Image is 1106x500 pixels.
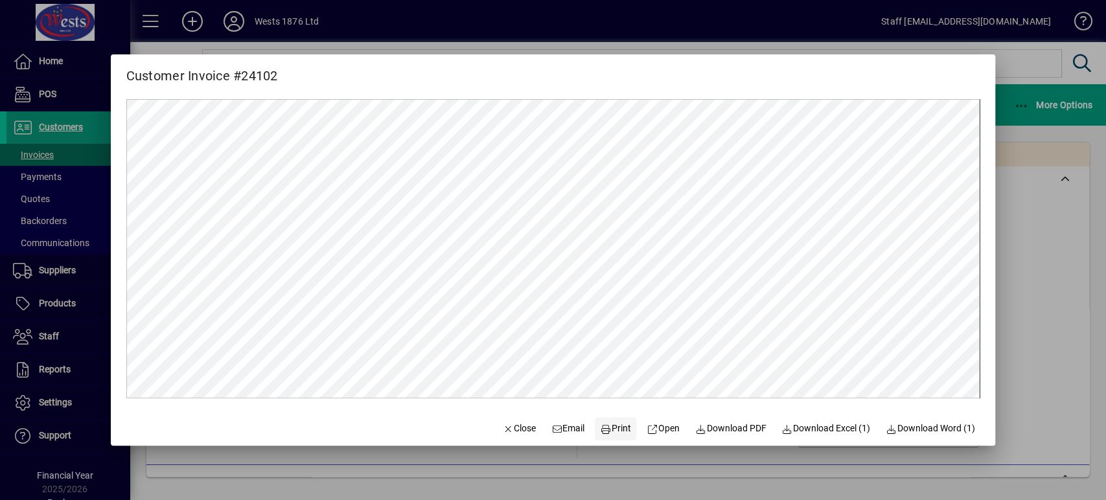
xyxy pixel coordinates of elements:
a: Download PDF [690,417,772,440]
span: Download Excel (1) [781,422,870,435]
span: Download PDF [695,422,766,435]
button: Download Word (1) [881,417,980,440]
button: Print [595,417,636,440]
button: Download Excel (1) [776,417,875,440]
button: Email [546,417,590,440]
a: Open [641,417,685,440]
span: Email [551,422,585,435]
button: Close [497,417,541,440]
h2: Customer Invoice #24102 [111,54,294,86]
span: Close [502,422,536,435]
span: Download Word (1) [886,422,975,435]
span: Open [647,422,680,435]
span: Print [601,422,632,435]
